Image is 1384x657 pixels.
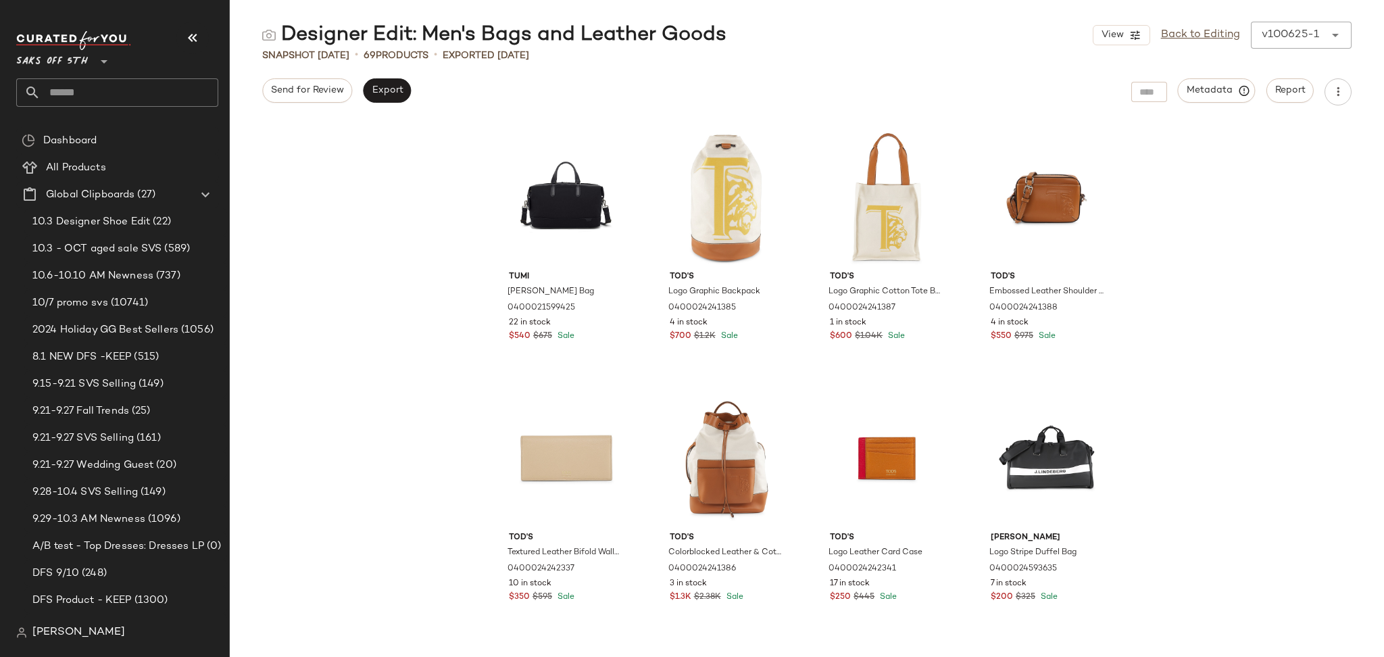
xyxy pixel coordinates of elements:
[262,28,276,42] img: svg%3e
[1262,27,1319,43] div: v100625-1
[138,485,166,500] span: (149)
[162,241,190,257] span: (589)
[32,593,132,608] span: DFS Product - KEEP
[32,214,150,230] span: 10.3 Designer Shoe Edit
[829,302,895,314] span: 0400024241387
[830,532,944,544] span: Tod's
[46,160,106,176] span: All Products
[32,404,129,419] span: 9.21-9.27 Fall Trends
[829,286,943,298] span: Logo Graphic Cotton Tote Bag
[434,47,437,64] span: •
[830,578,870,590] span: 17 in stock
[533,331,552,343] span: $675
[32,322,178,338] span: 2024 Holiday GG Best Sellers
[829,563,896,575] span: 0400024242341
[46,187,134,203] span: Global Clipboards
[16,46,88,70] span: Saks OFF 5TH
[509,331,530,343] span: $540
[991,532,1105,544] span: [PERSON_NAME]
[830,317,866,329] span: 1 in stock
[991,271,1105,283] span: Tod's
[830,591,851,604] span: $250
[1275,85,1306,96] span: Report
[108,295,148,311] span: (10741)
[1178,78,1256,103] button: Metadata
[1038,593,1058,602] span: Sale
[43,133,97,149] span: Dashboard
[145,512,180,527] span: (1096)
[1016,591,1035,604] span: $325
[262,78,352,103] button: Send for Review
[694,331,716,343] span: $1.2K
[877,593,897,602] span: Sale
[668,563,736,575] span: 0400024241386
[1266,78,1314,103] button: Report
[79,566,107,581] span: (248)
[980,129,1116,266] img: 0400024241388_BROWN
[668,286,760,298] span: Logo Graphic Backpack
[32,625,125,641] span: [PERSON_NAME]
[262,22,726,49] div: Designer Edit: Men's Bags and Leather Goods
[32,349,131,365] span: 8.1 NEW DFS -KEEP
[989,547,1077,559] span: Logo Stripe Duffel Bag
[32,512,145,527] span: 9.29-10.3 AM Newness
[555,332,574,341] span: Sale
[32,295,108,311] span: 10/7 promo svs
[16,31,131,50] img: cfy_white_logo.C9jOOHJF.svg
[131,349,159,365] span: (515)
[991,331,1012,343] span: $550
[555,593,574,602] span: Sale
[498,390,634,527] img: 0400024242337_LIGHTBEIGE
[1036,332,1056,341] span: Sale
[150,214,171,230] span: (22)
[32,431,134,446] span: 9.21-9.27 SVS Selling
[134,187,155,203] span: (27)
[364,51,376,61] span: 69
[694,591,721,604] span: $2.38K
[670,317,708,329] span: 4 in stock
[509,532,623,544] span: Tod's
[134,431,161,446] span: (161)
[819,390,955,527] img: 0400024242341_CAMEL
[443,49,529,63] p: Exported [DATE]
[854,591,874,604] span: $445
[32,458,153,473] span: 9.21-9.27 Wedding Guest
[991,317,1029,329] span: 4 in stock
[509,317,551,329] span: 22 in stock
[830,271,944,283] span: Tod's
[371,85,403,96] span: Export
[1186,84,1247,97] span: Metadata
[830,331,852,343] span: $600
[508,563,574,575] span: 0400024242337
[364,49,428,63] div: Products
[498,129,634,266] img: 0400021599425_BLACK
[989,563,1057,575] span: 0400024593635
[980,390,1116,527] img: 0400024593635_BLACK
[270,85,344,96] span: Send for Review
[355,47,358,64] span: •
[819,129,955,266] img: 0400024241387_BEIGETAN
[659,129,795,266] img: 0400024241385_BEIGETAN
[670,578,707,590] span: 3 in stock
[204,539,221,554] span: (0)
[718,332,738,341] span: Sale
[32,566,79,581] span: DFS 9/10
[16,627,27,638] img: svg%3e
[670,331,691,343] span: $700
[991,591,1013,604] span: $200
[668,302,736,314] span: 0400024241385
[724,593,743,602] span: Sale
[1093,25,1150,45] button: View
[262,49,349,63] span: Snapshot [DATE]
[32,241,162,257] span: 10.3 - OCT aged sale SVS
[670,532,784,544] span: Tod's
[855,331,883,343] span: $1.04K
[533,591,552,604] span: $595
[136,376,164,392] span: (149)
[1161,27,1240,43] a: Back to Editing
[32,376,136,392] span: 9.15-9.21 SVS Selling
[153,458,176,473] span: (20)
[363,78,411,103] button: Export
[659,390,795,527] img: 0400024241386_BEIGETAN
[178,322,214,338] span: (1056)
